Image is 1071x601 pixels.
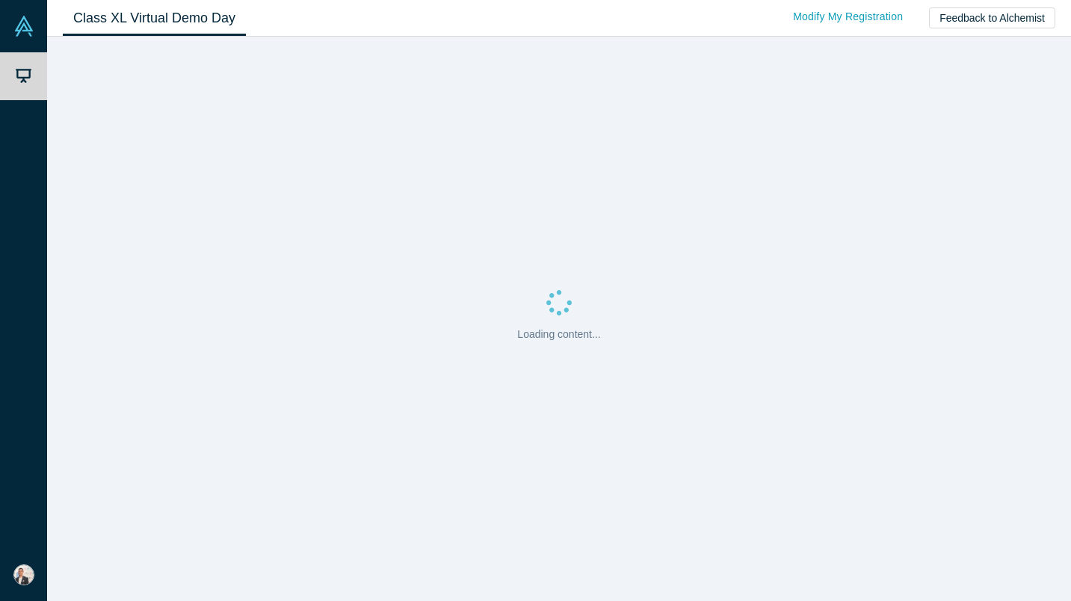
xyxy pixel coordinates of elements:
img: Alchemist Vault Logo [13,16,34,37]
img: Derek Mether's Account [13,564,34,585]
button: Feedback to Alchemist [929,7,1055,28]
a: Modify My Registration [777,4,919,30]
a: Class XL Virtual Demo Day [63,1,246,36]
p: Loading content... [517,327,600,342]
